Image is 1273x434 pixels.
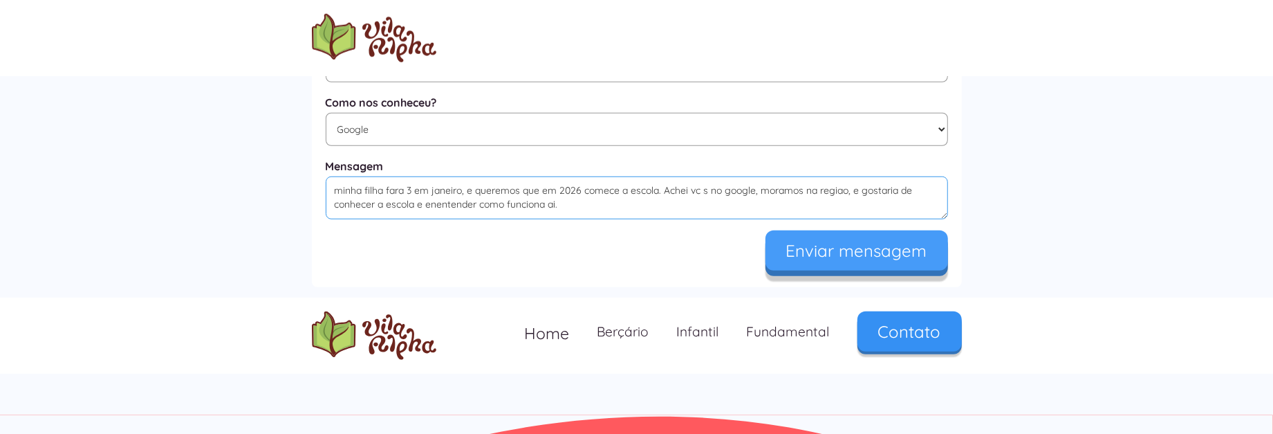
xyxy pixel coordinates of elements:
a: home [312,311,436,360]
a: home [312,14,436,62]
img: logo Escola Vila Alpha [312,14,436,62]
a: Home [511,311,584,355]
span: Home [525,323,570,343]
img: logo Escola Vila Alpha [312,311,436,360]
a: Berçário [584,311,663,352]
a: Infantil [663,311,733,352]
label: Mensagem [326,160,948,173]
input: Enviar mensagem [765,230,948,271]
a: Fundamental [733,311,844,352]
label: Como nos conheceu? [326,96,948,109]
a: Contato [857,311,962,352]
